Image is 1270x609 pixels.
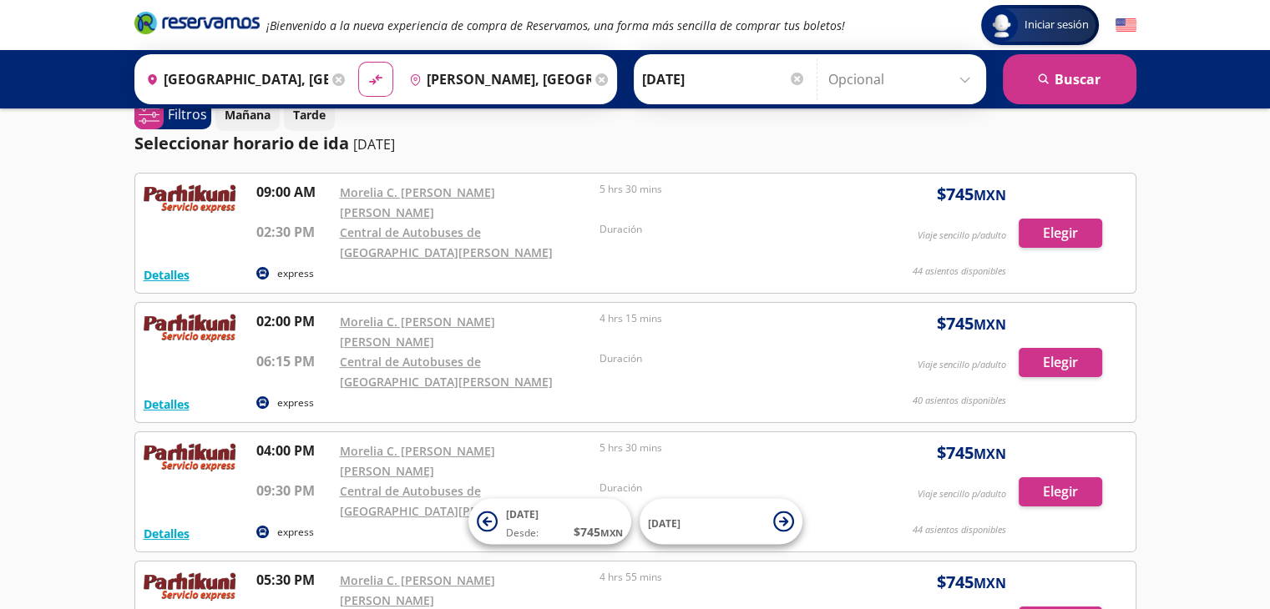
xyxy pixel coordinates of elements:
[506,526,539,541] span: Desde:
[293,106,326,123] p: Tarde
[134,10,260,35] i: Brand Logo
[918,229,1006,243] p: Viaje sencillo p/adulto
[256,440,331,461] p: 04:00 PM
[256,351,331,371] p: 06:15 PM
[913,523,1006,537] p: 44 asientos disponibles
[144,525,190,542] button: Detalles
[340,443,495,479] a: Morelia C. [PERSON_NAME] [PERSON_NAME]
[937,440,1006,466] span: $ 745
[600,526,623,539] small: MXN
[937,570,1006,595] span: $ 745
[913,394,1006,408] p: 40 asientos disponibles
[974,445,1006,463] small: MXN
[918,358,1006,372] p: Viaje sencillo p/adulto
[340,483,553,519] a: Central de Autobuses de [GEOGRAPHIC_DATA][PERSON_NAME]
[266,18,845,33] em: ¡Bienvenido a la nueva experiencia de compra de Reservamos, una forma más sencilla de comprar tus...
[144,395,190,413] button: Detalles
[600,182,852,197] p: 5 hrs 30 mins
[1019,219,1102,248] button: Elegir
[277,395,314,410] p: express
[340,314,495,350] a: Morelia C. [PERSON_NAME] [PERSON_NAME]
[284,98,335,131] button: Tarde
[139,58,328,100] input: Buscar Origen
[974,186,1006,204] small: MXN
[1116,15,1136,36] button: English
[648,516,681,530] span: [DATE]
[600,311,852,326] p: 4 hrs 15 mins
[974,315,1006,334] small: MXN
[600,222,852,237] p: Duración
[600,481,852,496] p: Duración
[640,499,802,545] button: [DATE]
[642,58,806,100] input: Elegir Fecha
[134,10,260,40] a: Brand Logo
[1003,54,1136,104] button: Buscar
[1019,477,1102,506] button: Elegir
[1018,17,1095,33] span: Iniciar sesión
[256,311,331,331] p: 02:00 PM
[168,104,207,124] p: Filtros
[340,572,495,608] a: Morelia C. [PERSON_NAME] [PERSON_NAME]
[144,266,190,284] button: Detalles
[256,222,331,242] p: 02:30 PM
[918,487,1006,501] p: Viaje sencillo p/adulto
[937,311,1006,336] span: $ 745
[828,58,978,100] input: Opcional
[277,525,314,540] p: express
[144,311,235,345] img: RESERVAMOS
[340,354,553,390] a: Central de Autobuses de [GEOGRAPHIC_DATA][PERSON_NAME]
[600,440,852,455] p: 5 hrs 30 mins
[353,134,395,154] p: [DATE]
[913,264,1006,279] p: 44 asientos disponibles
[256,570,331,590] p: 05:30 PM
[144,570,235,603] img: RESERVAMOS
[937,182,1006,207] span: $ 745
[600,570,852,585] p: 4 hrs 55 mins
[134,100,211,129] button: 0Filtros
[468,499,631,545] button: [DATE]Desde:$745MXN
[600,351,852,366] p: Duración
[574,523,623,541] span: $ 745
[256,182,331,202] p: 09:00 AM
[256,481,331,501] p: 09:30 PM
[340,224,553,260] a: Central de Autobuses de [GEOGRAPHIC_DATA][PERSON_NAME]
[1019,348,1102,377] button: Elegir
[144,440,235,474] img: RESERVAMOS
[215,98,280,131] button: Mañana
[974,574,1006,592] small: MXN
[340,184,495,220] a: Morelia C. [PERSON_NAME] [PERSON_NAME]
[506,507,539,521] span: [DATE]
[144,182,235,215] img: RESERVAMOS
[277,266,314,281] p: express
[402,58,591,100] input: Buscar Destino
[225,106,271,123] p: Mañana
[134,131,349,156] p: Seleccionar horario de ida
